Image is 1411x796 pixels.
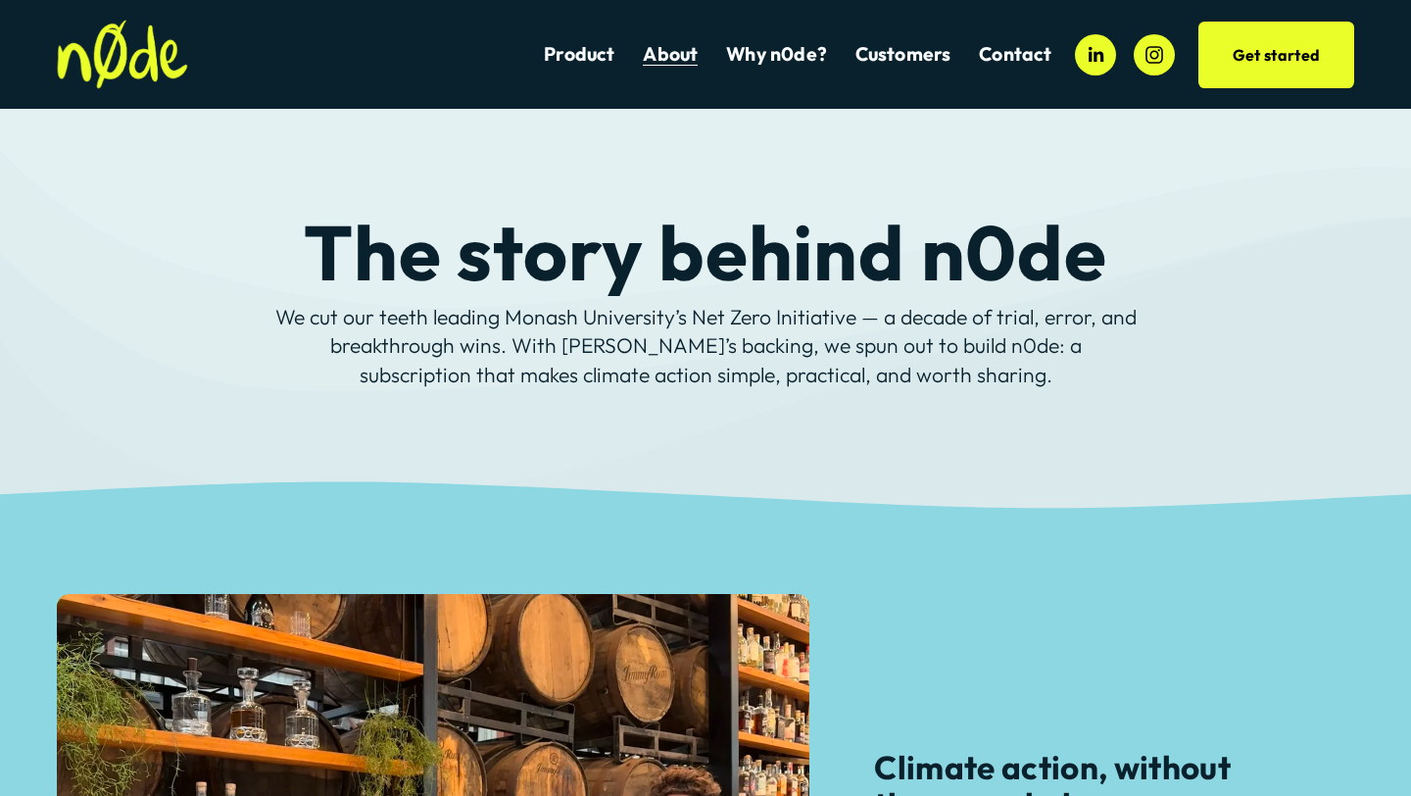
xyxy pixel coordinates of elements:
[855,43,951,66] span: Customers
[726,41,827,68] a: Why n0de?
[274,213,1137,291] h1: The story behind n0de
[274,303,1137,390] p: We cut our teeth leading Monash University’s Net Zero Initiative — a decade of trial, error, and ...
[979,41,1051,68] a: Contact
[643,41,698,68] a: About
[544,41,614,68] a: Product
[1198,22,1355,88] a: Get started
[1134,34,1175,75] a: Instagram
[855,41,951,68] a: folder dropdown
[1075,34,1116,75] a: LinkedIn
[57,20,188,89] img: n0de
